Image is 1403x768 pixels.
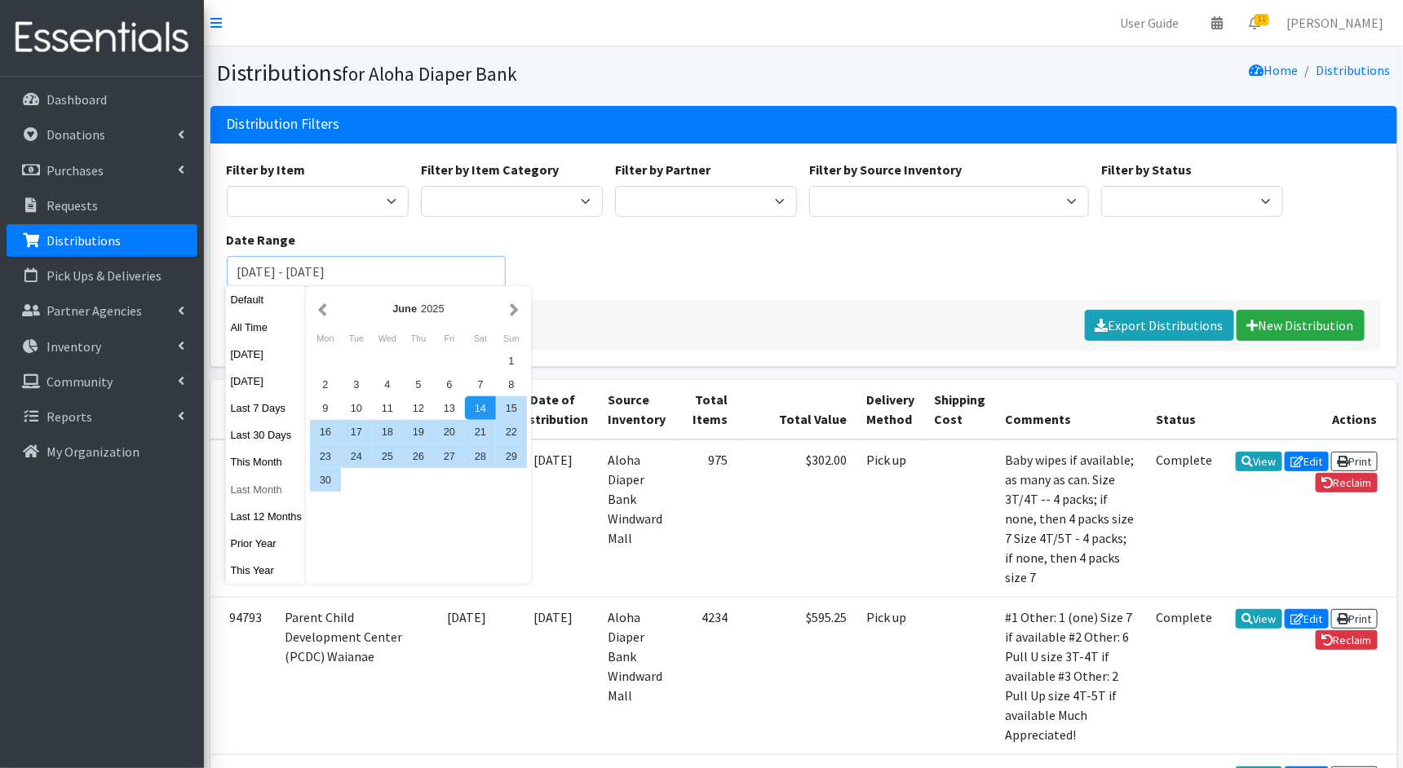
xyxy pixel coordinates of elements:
p: Donations [46,126,105,143]
div: 13 [434,396,465,420]
a: Reclaim [1316,630,1378,650]
div: Sunday [496,328,527,349]
td: Aloha Diaper Bank Windward Mall [599,597,676,754]
label: Filter by Status [1101,160,1192,179]
a: Distributions [1317,62,1391,78]
button: [DATE] [226,369,306,393]
div: 8 [496,373,527,396]
img: HumanEssentials [7,11,197,65]
th: Delivery Method [857,380,925,439]
button: Last 12 Months [226,505,306,528]
span: 11 [1255,14,1269,25]
th: Date of Distribution [508,380,599,439]
div: 19 [403,420,434,444]
th: Source Inventory [599,380,676,439]
p: Reports [46,408,92,425]
div: 17 [341,420,372,444]
a: Print [1331,609,1378,629]
div: Monday [310,328,341,349]
th: Actions [1223,380,1397,439]
th: Total Items [676,380,738,439]
a: New Distribution [1237,310,1365,341]
a: View [1236,609,1282,629]
div: 6 [434,373,465,396]
div: 9 [310,396,341,420]
td: 4234 [676,597,738,754]
a: [PERSON_NAME] [1273,7,1396,39]
a: Distributions [7,224,197,257]
a: Dashboard [7,83,197,116]
div: 29 [496,444,527,468]
div: Wednesday [372,328,403,349]
a: 11 [1236,7,1273,39]
td: 94799 [210,439,276,598]
label: Filter by Source Inventory [809,160,962,179]
p: Inventory [46,338,101,355]
div: 30 [310,468,341,492]
p: Requests [46,197,98,214]
a: Edit [1285,452,1329,471]
button: Last Month [226,478,306,501]
div: 25 [372,444,403,468]
div: 14 [465,396,496,420]
div: 2 [310,373,341,396]
div: 22 [496,420,527,444]
th: Shipping Cost [925,380,996,439]
div: 16 [310,420,341,444]
td: 975 [676,439,738,598]
button: Last 30 Days [226,423,306,447]
a: Export Distributions [1085,310,1234,341]
small: for Aloha Diaper Bank [343,62,518,86]
div: 1 [496,349,527,373]
button: This Month [226,450,306,474]
div: Thursday [403,328,434,349]
th: Status [1147,380,1223,439]
input: January 1, 2011 - December 31, 2011 [227,256,507,287]
div: Saturday [465,328,496,349]
div: 10 [341,396,372,420]
div: 28 [465,444,496,468]
span: 2025 [421,302,444,315]
h3: Distribution Filters [227,116,340,133]
a: Home [1250,62,1299,78]
a: Pick Ups & Deliveries [7,259,197,292]
td: [DATE] [508,439,599,598]
div: 11 [372,396,403,420]
td: $302.00 [738,439,857,598]
th: ID [210,380,276,439]
td: Complete [1147,439,1223,598]
td: Complete [1147,597,1223,754]
button: This Year [226,558,306,582]
a: View [1236,452,1282,471]
strong: June [392,302,417,315]
a: Reports [7,400,197,433]
a: Requests [7,189,197,222]
p: Pick Ups & Deliveries [46,267,162,284]
th: Comments [996,380,1147,439]
p: My Organization [46,444,139,460]
div: Friday [434,328,465,349]
a: Print [1331,452,1378,471]
div: 3 [341,373,372,396]
div: 7 [465,373,496,396]
td: [DATE] [427,597,508,754]
label: Filter by Item Category [421,160,559,179]
a: Reclaim [1316,473,1378,492]
div: 5 [403,373,434,396]
p: Dashboard [46,91,107,108]
div: 15 [496,396,527,420]
a: User Guide [1107,7,1192,39]
div: 23 [310,444,341,468]
td: Aloha Diaper Bank Windward Mall [599,439,676,598]
td: [DATE] [508,597,599,754]
p: Purchases [46,162,104,179]
div: 12 [403,396,434,420]
a: Community [7,365,197,398]
td: Parent Child Development Center (PCDC) Waianae [276,597,427,754]
button: All Time [226,316,306,339]
button: Last 7 Days [226,396,306,420]
p: Community [46,373,113,390]
label: Date Range [227,230,296,249]
div: Tuesday [341,328,372,349]
th: Total Value [738,380,857,439]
